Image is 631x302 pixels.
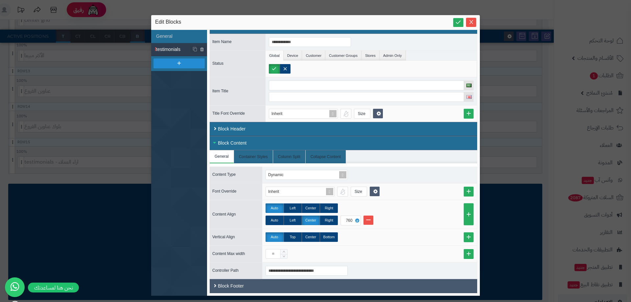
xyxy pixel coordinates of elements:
[156,46,191,53] span: testimonials
[281,249,287,254] span: Increase Value
[212,89,228,93] span: Item Title
[380,51,406,60] li: Admin Only
[320,232,338,242] label: Bottom
[212,268,239,273] span: Controller Path
[268,187,286,196] div: Inherit
[466,18,476,27] button: Close
[234,150,273,163] li: Container Styles
[266,232,284,242] label: Auto
[284,216,302,225] label: Left
[302,203,320,213] label: Center
[155,18,181,26] span: Edit Blocks
[212,212,236,217] span: Content Align
[284,51,302,60] li: Device
[284,232,302,242] label: Top
[210,136,477,150] div: Block Content
[268,173,284,177] span: Dynamic
[273,150,306,163] li: Column Split
[320,216,338,225] label: Right
[212,39,232,44] span: Item Name
[151,30,207,43] li: General
[212,189,236,194] span: Font Override
[302,216,320,225] label: Center
[212,61,223,66] span: Status
[325,51,362,60] li: Customer Groups
[266,216,284,225] label: Auto
[354,109,369,118] div: Size
[212,111,245,116] span: Title Font Override
[362,51,380,60] li: Stores
[302,232,320,242] label: Center
[306,150,346,163] li: Collapse Content
[210,150,234,163] li: General
[266,203,284,213] label: Auto
[466,95,472,99] img: English
[212,235,235,239] span: Vertical Align
[466,83,472,87] img: العربية
[271,109,289,118] div: Inherit
[212,251,245,256] span: Content Max width
[320,203,338,213] label: Right
[266,51,284,60] li: Global
[351,187,366,196] div: Size
[343,216,357,225] div: 760
[302,51,325,60] li: Customer
[284,203,302,213] label: Left
[210,122,477,136] div: Block Header
[212,172,236,177] span: Content Type
[210,279,477,293] div: Block Footer
[281,254,287,259] span: Decrease Value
